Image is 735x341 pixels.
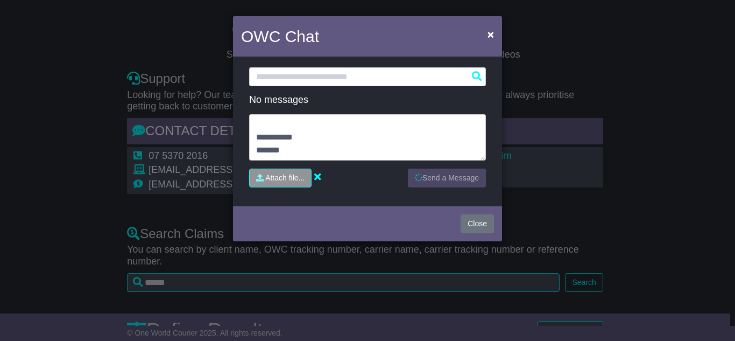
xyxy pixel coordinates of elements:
button: Close [482,23,499,45]
h4: OWC Chat [241,24,319,48]
button: Close [461,214,494,233]
p: No messages [249,94,486,106]
button: Send a Message [408,169,486,187]
span: × [487,28,494,40]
